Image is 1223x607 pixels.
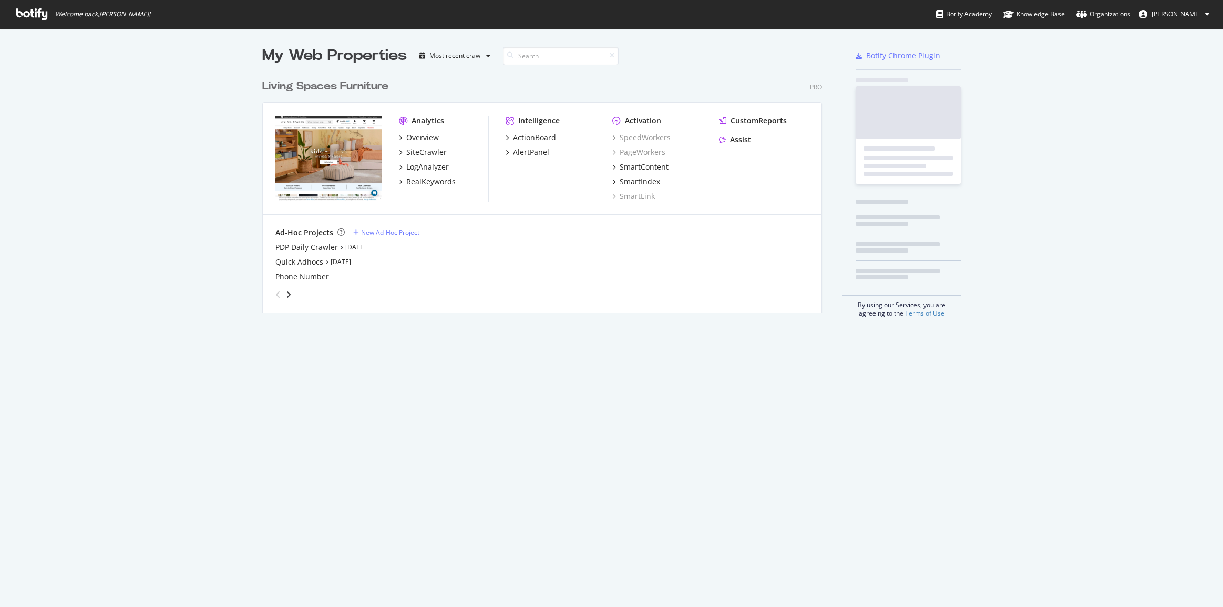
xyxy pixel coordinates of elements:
[55,10,150,18] span: Welcome back, [PERSON_NAME] !
[399,176,456,187] a: RealKeywords
[1076,9,1130,19] div: Organizations
[262,45,407,66] div: My Web Properties
[399,132,439,143] a: Overview
[1130,6,1218,23] button: [PERSON_NAME]
[262,66,830,313] div: grid
[905,309,944,318] a: Terms of Use
[842,295,961,318] div: By using our Services, you are agreeing to the
[513,132,556,143] div: ActionBoard
[275,242,338,253] a: PDP Daily Crawler
[719,116,787,126] a: CustomReports
[612,162,669,172] a: SmartContent
[406,147,447,158] div: SiteCrawler
[620,162,669,172] div: SmartContent
[518,116,560,126] div: Intelligence
[513,147,549,158] div: AlertPanel
[275,271,329,282] a: Phone Number
[415,47,495,64] button: Most recent crawl
[275,116,382,201] img: livingspaces.com
[719,134,751,145] a: Assist
[730,134,751,145] div: Assist
[331,257,351,266] a: [DATE]
[731,116,787,126] div: CustomReports
[262,79,393,94] a: Living Spaces Furniture
[275,227,333,238] div: Ad-Hoc Projects
[271,286,285,303] div: angle-left
[936,9,992,19] div: Botify Academy
[620,176,660,187] div: SmartIndex
[406,176,456,187] div: RealKeywords
[506,147,549,158] a: AlertPanel
[503,47,619,65] input: Search
[866,50,940,61] div: Botify Chrome Plugin
[406,162,449,172] div: LogAnalyzer
[625,116,661,126] div: Activation
[275,257,323,267] a: Quick Adhocs
[810,82,822,91] div: Pro
[506,132,556,143] a: ActionBoard
[612,147,665,158] a: PageWorkers
[612,191,655,202] a: SmartLink
[361,228,419,237] div: New Ad-Hoc Project
[353,228,419,237] a: New Ad-Hoc Project
[1003,9,1065,19] div: Knowledge Base
[399,162,449,172] a: LogAnalyzer
[856,50,940,61] a: Botify Chrome Plugin
[429,53,482,59] div: Most recent crawl
[399,147,447,158] a: SiteCrawler
[345,243,366,252] a: [DATE]
[285,289,292,300] div: angle-right
[612,132,671,143] a: SpeedWorkers
[412,116,444,126] div: Analytics
[612,176,660,187] a: SmartIndex
[406,132,439,143] div: Overview
[1152,9,1201,18] span: Kianna Vazquez
[262,79,388,94] div: Living Spaces Furniture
